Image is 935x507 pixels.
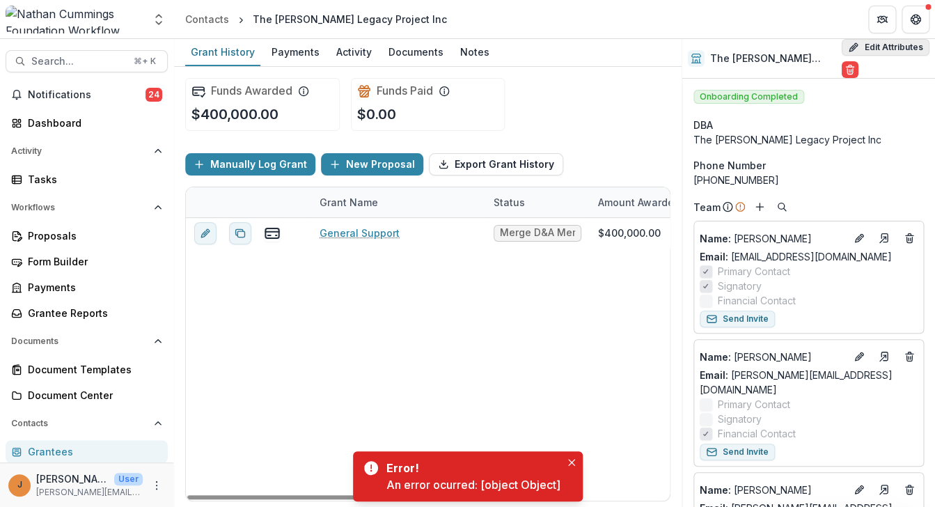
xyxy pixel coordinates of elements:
button: Get Help [902,6,929,33]
div: Janet [17,481,22,490]
div: Payments [266,42,325,62]
button: Search... [6,50,168,72]
div: Amount Awarded [590,187,694,217]
img: Nathan Cummings Foundation Workflow Sandbox logo [6,6,143,33]
p: Team [693,200,721,214]
div: Amount Awarded [590,195,689,210]
p: [PERSON_NAME][EMAIL_ADDRESS][PERSON_NAME][DOMAIN_NAME] [36,486,143,499]
a: Notes [455,39,495,66]
p: $0.00 [357,104,396,125]
p: [PERSON_NAME] [700,231,845,246]
div: Documents [383,42,449,62]
a: Payments [266,39,325,66]
button: More [148,477,165,494]
a: Grantees [6,440,168,463]
a: Go to contact [873,478,895,501]
a: Document Templates [6,358,168,381]
button: Deletes [901,230,918,247]
button: Partners [868,6,896,33]
span: Name : [700,351,731,363]
div: Grant History [185,42,260,62]
div: $400,000.00 [598,226,661,240]
div: Dashboard [28,116,157,130]
button: Add [751,198,768,215]
p: $400,000.00 [191,104,278,125]
button: Send Invite [700,444,775,460]
a: Contacts [180,9,235,29]
button: New Proposal [321,153,423,175]
div: ⌘ + K [131,54,159,69]
button: Open Contacts [6,412,168,435]
button: Manually Log Grant [185,153,315,175]
button: Send Invite [700,311,775,327]
a: Document Center [6,384,168,407]
div: The [PERSON_NAME] Legacy Project Inc [693,132,924,147]
div: Grantees [28,444,157,459]
span: Email: [700,251,728,263]
button: edit [194,222,217,244]
p: [PERSON_NAME] [700,350,845,364]
button: Open Documents [6,330,168,352]
a: Proposals [6,224,168,247]
a: Payments [6,276,168,299]
div: [PHONE_NUMBER] [693,173,924,187]
a: Email: [PERSON_NAME][EMAIL_ADDRESS][DOMAIN_NAME] [700,368,918,397]
a: Go to contact [873,345,895,368]
a: Grant History [185,39,260,66]
button: Open entity switcher [149,6,168,33]
a: Email: [EMAIL_ADDRESS][DOMAIN_NAME] [700,249,892,264]
h2: Funds Paid [377,84,433,97]
button: Edit Attributes [842,39,929,56]
p: [PERSON_NAME] [700,483,845,497]
p: User [114,473,143,485]
div: Status [485,195,533,210]
span: Primary Contact [718,264,790,279]
div: Notes [455,42,495,62]
div: Tasks [28,172,157,187]
div: Error! [386,460,555,476]
button: Duplicate proposal [229,222,251,244]
a: Activity [331,39,377,66]
span: Name : [700,484,731,496]
p: [PERSON_NAME] [36,471,109,486]
div: Status [485,187,590,217]
div: Form Builder [28,254,157,269]
div: Payments [28,280,157,295]
span: DBA [693,118,713,132]
div: Document Center [28,388,157,403]
div: Activity [331,42,377,62]
span: Documents [11,336,148,346]
span: Activity [11,146,148,156]
span: Phone Number [693,158,766,173]
button: Deletes [901,348,918,365]
a: General Support [320,226,400,240]
button: Export Grant History [429,153,563,175]
div: Grant Name [311,195,386,210]
a: Name: [PERSON_NAME] [700,350,845,364]
div: Grantee Reports [28,306,157,320]
button: Delete [842,61,858,78]
button: Deletes [901,481,918,498]
span: Financial Contact [718,426,796,441]
span: Onboarding Completed [693,90,804,104]
span: Primary Contact [718,397,790,412]
span: Workflows [11,203,148,212]
a: Dashboard [6,111,168,134]
button: Edit [851,348,867,365]
a: Name: [PERSON_NAME] [700,483,845,497]
div: The [PERSON_NAME] Legacy Project Inc [253,12,447,26]
h2: The [PERSON_NAME] Legacy Project Inc [710,53,836,65]
span: 24 [146,88,162,102]
div: Document Templates [28,362,157,377]
button: Edit [851,230,867,247]
a: Form Builder [6,250,168,273]
a: Grantee Reports [6,302,168,325]
a: Tasks [6,168,168,191]
div: Proposals [28,228,157,243]
span: Contacts [11,419,148,428]
button: Open Activity [6,140,168,162]
span: Financial Contact [718,293,796,308]
nav: breadcrumb [180,9,453,29]
h2: Funds Awarded [211,84,292,97]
